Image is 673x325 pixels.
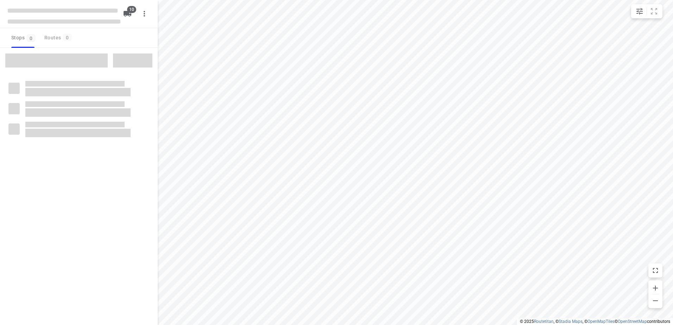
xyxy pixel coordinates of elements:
[534,319,554,324] a: Routetitan
[633,4,647,18] button: Map settings
[618,319,647,324] a: OpenStreetMap
[631,4,662,18] div: small contained button group
[587,319,615,324] a: OpenMapTiles
[559,319,583,324] a: Stadia Maps
[520,319,670,324] li: © 2025 , © , © © contributors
